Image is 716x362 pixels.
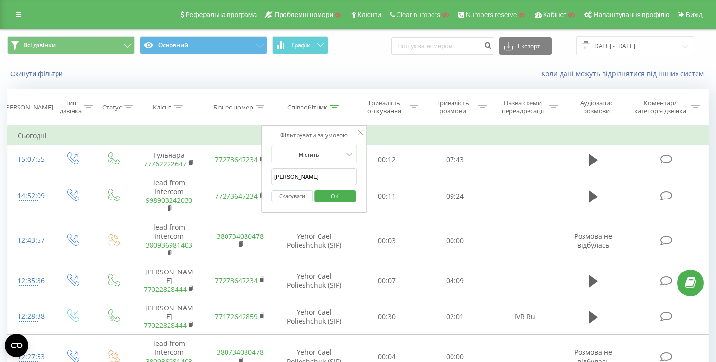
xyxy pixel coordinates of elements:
td: [PERSON_NAME] [133,299,205,335]
a: Коли дані можуть відрізнятися вiд інших систем [541,69,709,78]
div: Аудіозапис розмови [569,99,624,115]
span: Реферальна програма [186,11,257,18]
div: Тривалість очікування [361,99,408,115]
button: Скинути фільтри [7,70,68,78]
div: Клієнт [153,103,171,111]
td: 02:01 [421,299,489,335]
a: 380734080478 [217,232,264,241]
a: 380936981403 [146,240,192,250]
div: [PERSON_NAME] [4,103,53,111]
div: Статус [102,103,122,111]
button: Основний [140,36,267,54]
span: Numbers reserve [466,11,517,18]
td: lead from Intercom [133,218,205,263]
button: OK [314,190,356,202]
td: Yehor Cael Polieshchuk (SIP) [276,263,352,299]
td: 07:43 [421,145,489,174]
span: OK [321,188,348,203]
td: 00:07 [352,263,420,299]
a: 77273647234 [215,155,258,164]
div: 12:35:36 [18,271,41,290]
a: 77273647234 [215,191,258,200]
td: lead from Intercom [133,174,205,218]
span: Проблемні номери [274,11,333,18]
td: Сьогодні [8,126,709,145]
td: 00:30 [352,299,420,335]
div: Бізнес номер [213,103,253,111]
td: 00:03 [352,218,420,263]
span: Налаштування профілю [593,11,669,18]
button: Графік [272,36,328,54]
a: 77022828444 [144,321,187,330]
td: 00:12 [352,145,420,174]
div: 15:07:55 [18,150,41,169]
a: 77762222647 [144,159,187,168]
span: Клієнти [358,11,381,18]
button: Всі дзвінки [7,36,135,54]
td: [PERSON_NAME] [133,263,205,299]
div: 12:43:57 [18,231,41,250]
a: 77022828444 [144,285,187,294]
span: Кабінет [543,11,567,18]
span: Розмова не відбулась [574,232,612,250]
a: 998903242030 [146,196,192,205]
a: 77172642859 [215,312,258,321]
td: Yehor Cael Polieshchuk (SIP) [276,218,352,263]
div: 12:28:38 [18,307,41,326]
a: 77273647234 [215,276,258,285]
div: Співробітник [287,103,327,111]
td: 00:00 [421,218,489,263]
div: Фільтрувати за умовою [271,130,357,140]
button: Експорт [499,37,552,55]
td: IVR Ru [489,299,560,335]
button: Open CMP widget [5,334,28,357]
div: Тип дзвінка [60,99,82,115]
td: Yehor Cael Polieshchuk (SIP) [276,299,352,335]
div: 14:52:09 [18,186,41,205]
span: Вихід [686,11,703,18]
button: Скасувати [271,190,313,202]
input: Введіть значення [271,168,357,185]
div: Тривалість розмови [430,99,476,115]
span: Графік [291,42,310,49]
a: 380734080478 [217,347,264,357]
span: Clear numbers [396,11,440,18]
input: Пошук за номером [391,37,494,55]
td: Гульнара [133,145,205,174]
span: Всі дзвінки [23,41,56,49]
td: 04:09 [421,263,489,299]
div: Назва схеми переадресації [498,99,547,115]
div: Коментар/категорія дзвінка [632,99,689,115]
td: 09:24 [421,174,489,218]
td: 00:11 [352,174,420,218]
